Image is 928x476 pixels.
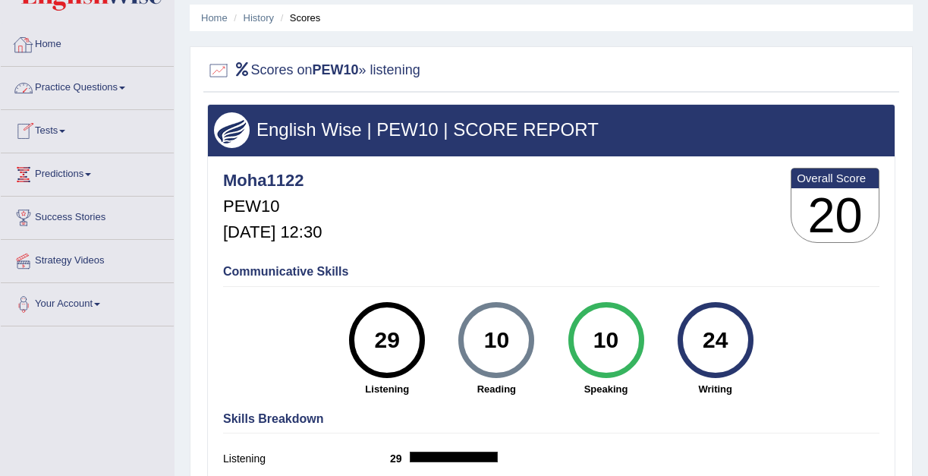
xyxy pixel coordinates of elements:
a: Home [1,24,174,61]
b: 29 [390,452,410,465]
b: Overall Score [797,172,873,184]
a: Strategy Videos [1,240,174,278]
h5: [DATE] 12:30 [223,223,322,241]
strong: Speaking [558,382,653,396]
div: 10 [578,308,634,372]
li: Scores [277,11,321,25]
a: Practice Questions [1,67,174,105]
a: Success Stories [1,197,174,235]
a: Tests [1,110,174,148]
h5: PEW10 [223,197,322,216]
div: 24 [687,308,743,372]
h4: Skills Breakdown [223,412,879,426]
div: 29 [360,308,415,372]
label: Listening [223,451,390,467]
strong: Reading [449,382,543,396]
a: History [244,12,274,24]
b: PEW10 [313,62,359,77]
div: 10 [469,308,524,372]
h3: English Wise | PEW10 | SCORE REPORT [214,120,889,140]
a: Your Account [1,283,174,321]
h3: 20 [791,188,879,243]
h4: Moha1122 [223,172,322,190]
a: Home [201,12,228,24]
h2: Scores on » listening [207,59,420,82]
strong: Listening [340,382,434,396]
strong: Writing [668,382,763,396]
a: Predictions [1,153,174,191]
img: wings.png [214,112,250,148]
h4: Communicative Skills [223,265,879,279]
